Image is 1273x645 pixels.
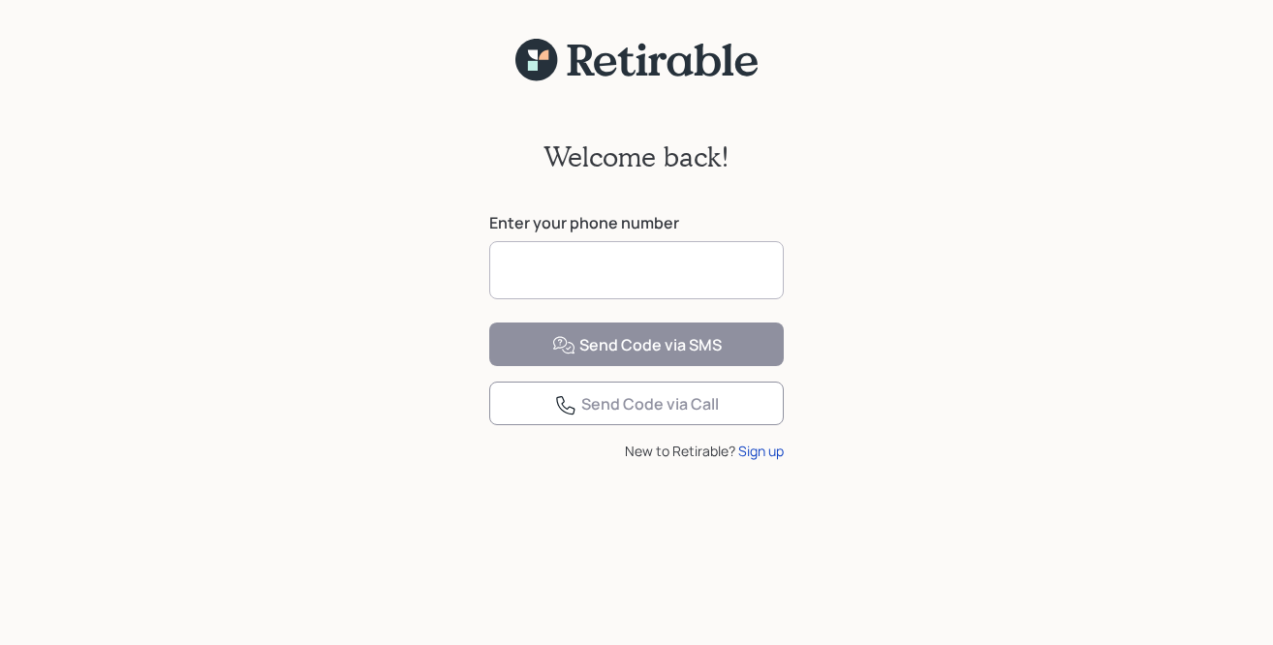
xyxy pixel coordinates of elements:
[552,334,722,357] div: Send Code via SMS
[489,322,784,366] button: Send Code via SMS
[738,441,784,461] div: Sign up
[554,393,719,416] div: Send Code via Call
[543,140,730,173] h2: Welcome back!
[489,441,784,461] div: New to Retirable?
[489,212,784,233] label: Enter your phone number
[489,382,784,425] button: Send Code via Call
